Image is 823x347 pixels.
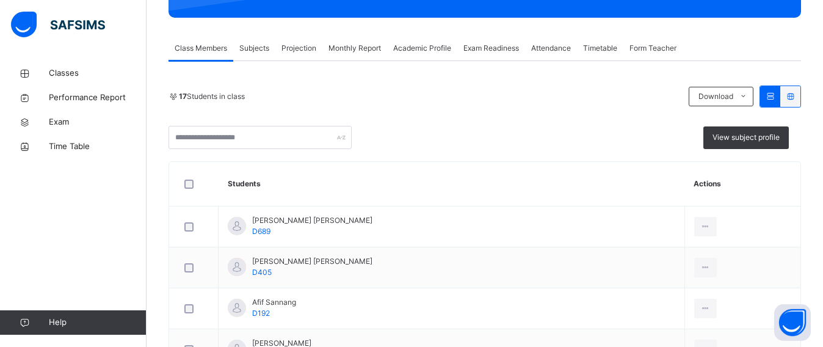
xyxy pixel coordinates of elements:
[698,91,733,102] span: Download
[219,162,685,206] th: Students
[531,43,571,54] span: Attendance
[583,43,617,54] span: Timetable
[175,43,227,54] span: Class Members
[252,309,270,318] span: D192
[252,256,372,267] span: [PERSON_NAME] [PERSON_NAME]
[49,141,147,153] span: Time Table
[252,215,372,226] span: [PERSON_NAME] [PERSON_NAME]
[49,67,147,79] span: Classes
[252,268,272,277] span: D405
[11,12,105,37] img: safsims
[49,92,147,104] span: Performance Report
[252,227,270,236] span: D689
[179,92,187,101] b: 17
[684,162,800,206] th: Actions
[393,43,451,54] span: Academic Profile
[49,116,147,128] span: Exam
[49,316,146,329] span: Help
[629,43,676,54] span: Form Teacher
[179,91,245,102] span: Students in class
[774,304,811,341] button: Open asap
[328,43,381,54] span: Monthly Report
[239,43,269,54] span: Subjects
[463,43,519,54] span: Exam Readiness
[252,297,296,308] span: Afif Sannang
[281,43,316,54] span: Projection
[712,132,780,143] span: View subject profile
